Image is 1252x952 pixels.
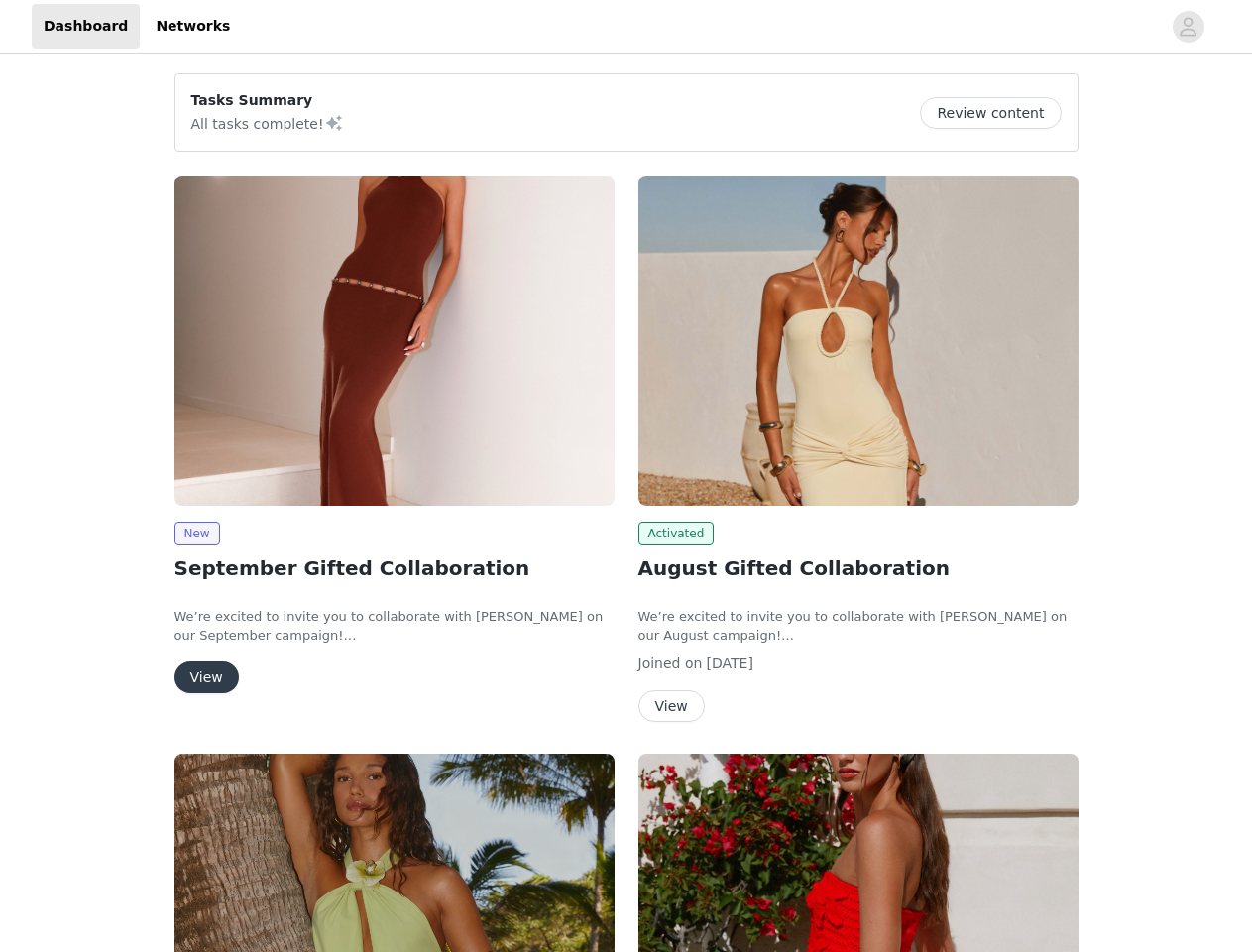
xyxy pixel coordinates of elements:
[638,607,1079,646] p: We’re excited to invite you to collaborate with [PERSON_NAME] on our August campaign!
[638,176,1079,506] img: Peppermayo AUS
[638,553,1079,583] h2: August Gifted Collaboration
[174,553,615,583] h2: September Gifted Collaboration
[32,4,140,49] a: Dashboard
[174,176,615,506] img: Peppermayo AUS
[1179,11,1197,43] div: avatar
[174,607,615,646] p: We’re excited to invite you to collaborate with [PERSON_NAME] on our September campaign!
[191,90,344,111] p: Tasks Summary
[707,655,753,671] span: [DATE]
[638,655,703,671] span: Joined on
[174,661,239,693] button: View
[920,97,1061,129] button: Review content
[638,522,715,545] span: Activated
[638,690,705,722] button: View
[144,4,242,49] a: Networks
[174,522,220,545] span: New
[638,699,705,714] a: View
[174,670,239,685] a: View
[191,111,344,135] p: All tasks complete!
